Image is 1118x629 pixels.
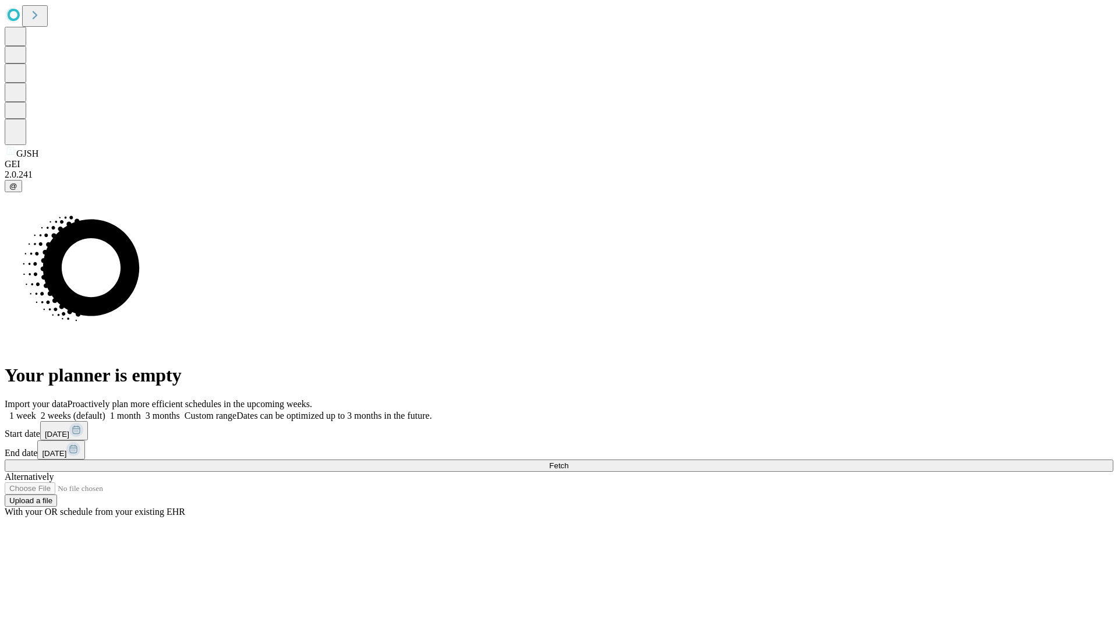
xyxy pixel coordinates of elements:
span: 2 weeks (default) [41,411,105,420]
span: Fetch [549,461,568,470]
span: [DATE] [45,430,69,439]
button: [DATE] [37,440,85,460]
div: 2.0.241 [5,169,1113,180]
div: GEI [5,159,1113,169]
button: [DATE] [40,421,88,440]
h1: Your planner is empty [5,365,1113,386]
span: Proactively plan more efficient schedules in the upcoming weeks. [68,399,312,409]
span: Custom range [185,411,236,420]
button: Upload a file [5,494,57,507]
span: @ [9,182,17,190]
div: Start date [5,421,1113,440]
span: Alternatively [5,472,54,482]
span: Dates can be optimized up to 3 months in the future. [236,411,431,420]
span: [DATE] [42,449,66,458]
span: 1 week [9,411,36,420]
button: Fetch [5,460,1113,472]
span: GJSH [16,149,38,158]
span: 3 months [146,411,180,420]
div: End date [5,440,1113,460]
span: Import your data [5,399,68,409]
span: 1 month [110,411,141,420]
span: With your OR schedule from your existing EHR [5,507,185,517]
button: @ [5,180,22,192]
